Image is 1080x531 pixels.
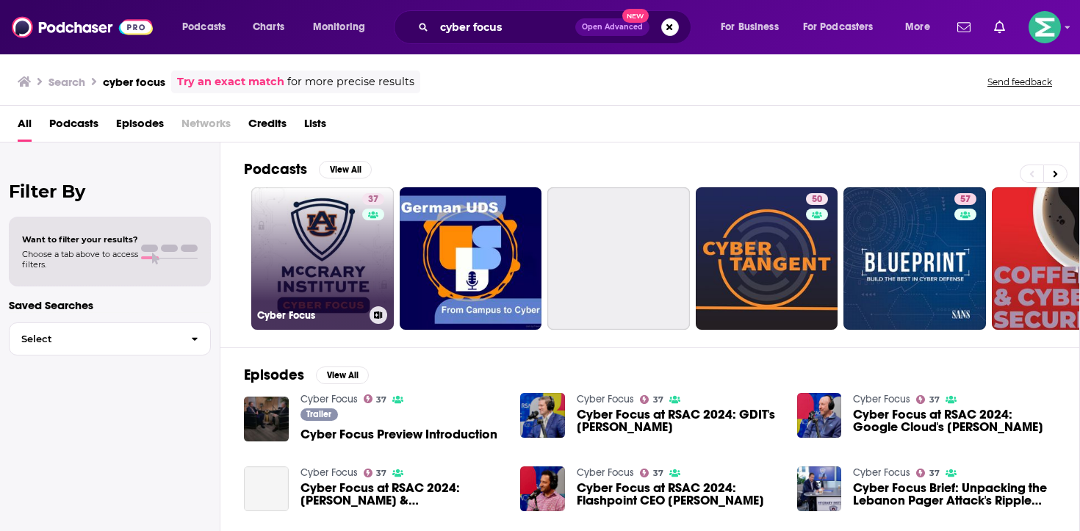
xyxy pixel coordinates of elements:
[929,397,940,403] span: 37
[244,160,307,178] h2: Podcasts
[797,466,842,511] img: Cyber Focus Brief: Unpacking the Lebanon Pager Attack's Ripple Effect on Global Supply Chains
[577,482,780,507] span: Cyber Focus at RSAC 2024: Flashpoint CEO [PERSON_NAME]
[251,187,394,330] a: 37Cyber Focus
[304,112,326,142] a: Lists
[843,187,986,330] a: 57
[954,193,976,205] a: 57
[244,160,372,178] a: PodcastsView All
[253,17,284,37] span: Charts
[710,15,797,39] button: open menu
[103,75,165,89] h3: cyber focus
[575,18,649,36] button: Open AdvancedNew
[22,249,138,270] span: Choose a tab above to access filters.
[653,470,663,477] span: 37
[793,15,895,39] button: open menu
[9,298,211,312] p: Saved Searches
[364,469,387,477] a: 37
[577,408,780,433] span: Cyber Focus at RSAC 2024: GDIT's [PERSON_NAME]
[22,234,138,245] span: Want to filter your results?
[18,112,32,142] a: All
[172,15,245,39] button: open menu
[316,366,369,384] button: View All
[182,17,226,37] span: Podcasts
[9,181,211,202] h2: Filter By
[853,408,1056,433] a: Cyber Focus at RSAC 2024: Google Cloud's Phil Venables
[244,366,369,384] a: EpisodesView All
[640,395,663,404] a: 37
[653,397,663,403] span: 37
[960,192,971,207] span: 57
[177,73,284,90] a: Try an exact match
[376,397,386,403] span: 37
[434,15,575,39] input: Search podcasts, credits, & more...
[303,15,384,39] button: open menu
[951,15,976,40] a: Show notifications dropdown
[49,112,98,142] a: Podcasts
[582,24,643,31] span: Open Advanced
[853,408,1056,433] span: Cyber Focus at RSAC 2024: Google Cloud's [PERSON_NAME]
[287,73,414,90] span: for more precise results
[300,428,497,441] span: Cyber Focus Preview Introduction
[988,15,1011,40] a: Show notifications dropdown
[916,469,940,477] a: 37
[12,13,153,41] img: Podchaser - Follow, Share and Rate Podcasts
[696,187,838,330] a: 50
[181,112,231,142] span: Networks
[803,17,874,37] span: For Podcasters
[300,482,503,507] span: Cyber Focus at RSAC 2024: [PERSON_NAME] & [PERSON_NAME]
[577,482,780,507] a: Cyber Focus at RSAC 2024: Flashpoint CEO Josh Lefkowitz
[1029,11,1061,43] button: Show profile menu
[362,193,384,205] a: 37
[929,470,940,477] span: 37
[577,408,780,433] a: Cyber Focus at RSAC 2024: GDIT's Matt Hayden
[640,469,663,477] a: 37
[806,193,828,205] a: 50
[300,393,358,405] a: Cyber Focus
[853,466,910,479] a: Cyber Focus
[244,366,304,384] h2: Episodes
[248,112,287,142] a: Credits
[48,75,85,89] h3: Search
[244,466,289,511] a: Cyber Focus at RSAC 2024: Alison King & Elisa Costante
[116,112,164,142] a: Episodes
[313,17,365,37] span: Monitoring
[577,466,634,479] a: Cyber Focus
[376,470,386,477] span: 37
[853,393,910,405] a: Cyber Focus
[300,482,503,507] a: Cyber Focus at RSAC 2024: Alison King & Elisa Costante
[300,466,358,479] a: Cyber Focus
[812,192,822,207] span: 50
[10,334,179,344] span: Select
[983,76,1056,88] button: Send feedback
[520,466,565,511] img: Cyber Focus at RSAC 2024: Flashpoint CEO Josh Lefkowitz
[721,17,779,37] span: For Business
[9,322,211,355] button: Select
[520,393,565,438] img: Cyber Focus at RSAC 2024: GDIT's Matt Hayden
[368,192,378,207] span: 37
[797,393,842,438] img: Cyber Focus at RSAC 2024: Google Cloud's Phil Venables
[853,482,1056,507] a: Cyber Focus Brief: Unpacking the Lebanon Pager Attack's Ripple Effect on Global Supply Chains
[1029,11,1061,43] span: Logged in as LKassela
[1029,11,1061,43] img: User Profile
[905,17,930,37] span: More
[244,397,289,441] img: Cyber Focus Preview Introduction
[306,410,331,419] span: Trailer
[364,394,387,403] a: 37
[622,9,649,23] span: New
[916,395,940,404] a: 37
[895,15,948,39] button: open menu
[319,161,372,178] button: View All
[243,15,293,39] a: Charts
